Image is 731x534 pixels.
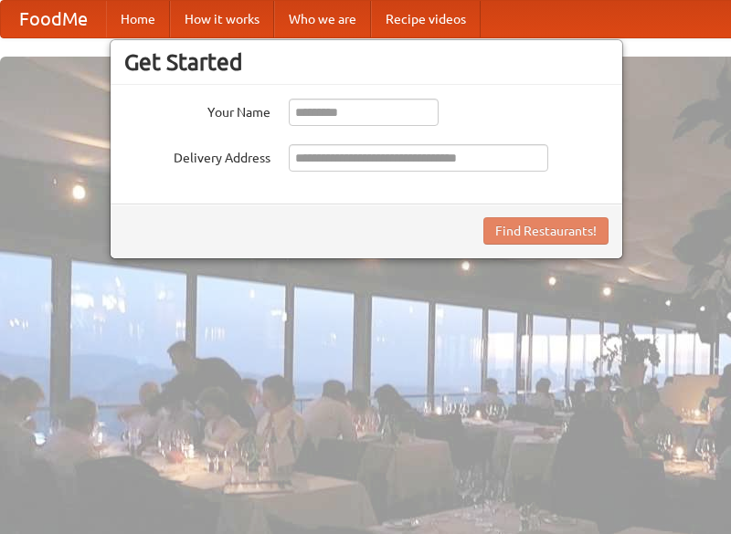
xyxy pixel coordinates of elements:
label: Your Name [124,99,270,121]
h3: Get Started [124,48,609,76]
button: Find Restaurants! [483,217,609,245]
a: Recipe videos [371,1,481,37]
a: How it works [170,1,274,37]
label: Delivery Address [124,144,270,167]
a: Home [106,1,170,37]
a: Who we are [274,1,371,37]
a: FoodMe [1,1,106,37]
